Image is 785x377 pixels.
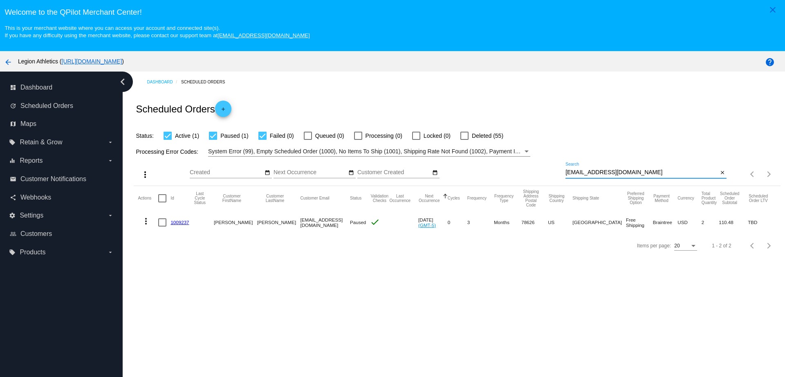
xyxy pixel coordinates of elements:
[301,211,350,234] mat-cell: [EMAIL_ADDRESS][DOMAIN_NAME]
[147,76,181,88] a: Dashboard
[10,231,16,237] i: people_outline
[674,243,680,249] span: 20
[418,211,448,234] mat-cell: [DATE]
[218,106,228,116] mat-icon: add
[20,212,43,219] span: Settings
[20,84,52,91] span: Dashboard
[20,194,51,201] span: Webhooks
[9,249,16,256] i: local_offer
[301,196,330,201] button: Change sorting for CustomerEmail
[10,99,114,112] a: update Scheduled Orders
[389,194,411,203] button: Change sorting for LastOccurrenceUtc
[472,131,503,141] span: Deleted (55)
[20,139,62,146] span: Retain & Grow
[257,194,293,203] button: Change sorting for CustomerLastName
[677,196,694,201] button: Change sorting for CurrencyIso
[718,168,727,177] button: Clear
[9,139,16,146] i: local_offer
[107,212,114,219] i: arrow_drop_down
[572,196,599,201] button: Change sorting for ShippingState
[9,157,16,164] i: equalizer
[418,194,440,203] button: Change sorting for NextOccurrenceUtc
[136,148,198,155] span: Processing Error Codes:
[745,238,761,254] button: Previous page
[494,194,514,203] button: Change sorting for FrequencyType
[10,81,114,94] a: dashboard Dashboard
[418,222,436,228] a: (GMT-5)
[521,211,548,234] mat-cell: 78626
[626,191,646,205] button: Change sorting for PreferredShippingOption
[107,139,114,146] i: arrow_drop_down
[653,194,670,203] button: Change sorting for PaymentMethod.Type
[175,131,199,141] span: Active (1)
[20,230,52,238] span: Customers
[136,132,154,139] span: Status:
[193,191,206,205] button: Change sorting for LastProcessingCycleId
[350,196,361,201] button: Change sorting for Status
[653,211,677,234] mat-cell: Braintree
[370,186,389,211] mat-header-cell: Validation Checks
[274,169,347,176] input: Next Occurrence
[136,101,231,117] h2: Scheduled Orders
[572,211,626,234] mat-cell: [GEOGRAPHIC_DATA]
[214,194,250,203] button: Change sorting for CustomerFirstName
[720,170,725,176] mat-icon: close
[748,194,769,203] button: Change sorting for LifetimeValue
[265,170,270,176] mat-icon: date_range
[448,196,460,201] button: Change sorting for Cycles
[448,211,467,234] mat-cell: 0
[768,5,778,15] mat-icon: close
[10,84,16,91] i: dashboard
[20,249,45,256] span: Products
[257,211,301,234] mat-cell: [PERSON_NAME]
[107,249,114,256] i: arrow_drop_down
[467,196,487,201] button: Change sorting for Frequency
[348,170,354,176] mat-icon: date_range
[745,166,761,182] button: Previous page
[10,121,16,127] i: map
[20,102,73,110] span: Scheduled Orders
[424,131,451,141] span: Locked (0)
[20,120,36,128] span: Maps
[748,211,776,234] mat-cell: TBD
[9,212,16,219] i: settings
[626,211,653,234] mat-cell: Free Shipping
[712,243,731,249] div: 1 - 2 of 2
[208,146,530,157] mat-select: Filter by Processing Error Codes
[548,194,565,203] button: Change sorting for ShippingCountry
[494,211,521,234] mat-cell: Months
[116,75,129,88] i: chevron_left
[719,211,748,234] mat-cell: 110.48
[270,131,294,141] span: Failed (0)
[62,58,122,65] a: [URL][DOMAIN_NAME]
[10,173,114,186] a: email Customer Notifications
[370,217,380,227] mat-icon: check
[467,211,494,234] mat-cell: 3
[719,191,740,205] button: Change sorting for Subtotal
[140,170,150,180] mat-icon: more_vert
[637,243,671,249] div: Items per page:
[170,196,174,201] button: Change sorting for Id
[366,131,402,141] span: Processing (0)
[674,243,697,249] mat-select: Items per page:
[10,191,114,204] a: share Webhooks
[548,211,572,234] mat-cell: US
[20,157,43,164] span: Reports
[702,186,719,211] mat-header-cell: Total Product Quantity
[357,169,431,176] input: Customer Created
[702,211,719,234] mat-cell: 2
[138,186,158,211] mat-header-cell: Actions
[761,166,777,182] button: Next page
[3,57,13,67] mat-icon: arrow_back
[315,131,344,141] span: Queued (0)
[170,220,189,225] a: 1009237
[565,169,718,176] input: Search
[10,194,16,201] i: share
[10,176,16,182] i: email
[214,211,257,234] mat-cell: [PERSON_NAME]
[4,8,780,17] h3: Welcome to the QPilot Merchant Center!
[20,175,86,183] span: Customer Notifications
[141,216,151,226] mat-icon: more_vert
[218,32,310,38] a: [EMAIL_ADDRESS][DOMAIN_NAME]
[181,76,232,88] a: Scheduled Orders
